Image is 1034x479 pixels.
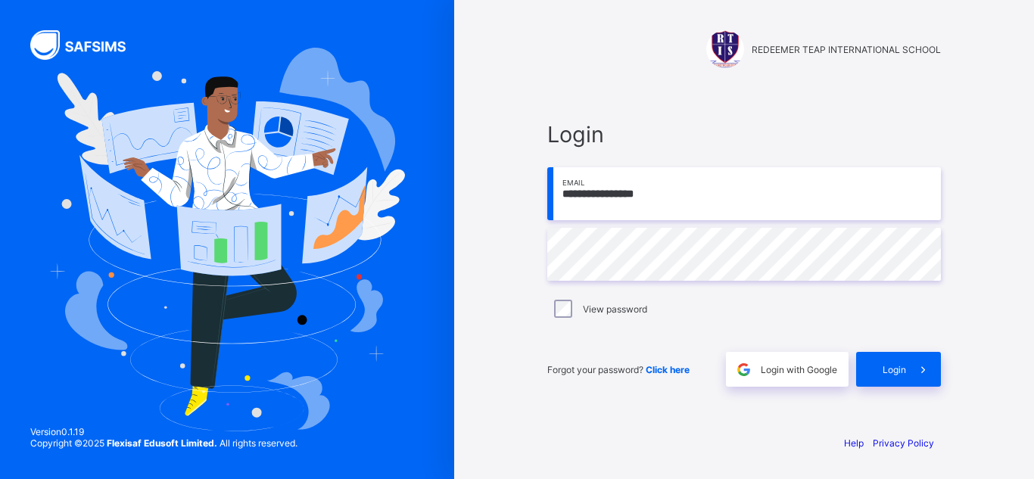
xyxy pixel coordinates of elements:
strong: Flexisaf Edusoft Limited. [107,437,217,449]
span: Copyright © 2025 All rights reserved. [30,437,297,449]
span: Login [883,364,906,375]
span: Version 0.1.19 [30,426,297,437]
img: google.396cfc9801f0270233282035f929180a.svg [735,361,752,378]
a: Help [844,437,864,449]
span: REDEEMER TEAP INTERNATIONAL SCHOOL [752,44,941,55]
span: Forgot your password? [547,364,690,375]
a: Privacy Policy [873,437,934,449]
img: SAFSIMS Logo [30,30,144,60]
span: Login with Google [761,364,837,375]
img: Hero Image [49,48,406,431]
a: Click here [646,364,690,375]
label: View password [583,303,647,315]
span: Login [547,121,941,148]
